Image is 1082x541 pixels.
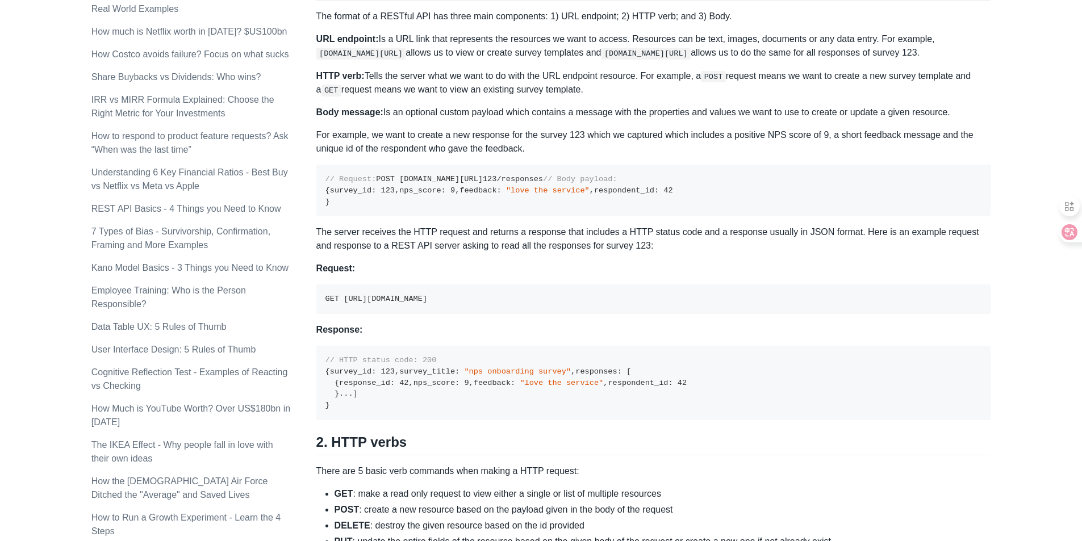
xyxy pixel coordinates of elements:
[335,521,370,530] strong: DELETE
[381,367,395,376] span: 123
[483,175,496,183] span: 123
[335,379,339,387] span: {
[399,379,408,387] span: 42
[325,175,377,183] span: // Request:
[441,186,446,195] span: :
[335,487,991,501] li: : make a read only request to view either a single or list of multiple resources
[91,227,270,250] a: 7 Types of Bias - Survivorship, Confirmation, Framing and More Examples
[371,367,376,376] span: :
[395,186,399,195] span: ,
[395,367,399,376] span: ,
[335,503,991,517] li: : create a new resource based on the payload given in the body of the request
[91,476,268,500] a: How the [DEMOGRAPHIC_DATA] Air Force Ditched the "Average" and Saved Lives
[316,10,991,23] p: The format of a RESTful API has three main components: 1) URL endpoint; 2) HTTP verb; and 3) Body.
[316,263,355,273] strong: Request:
[325,367,330,376] span: {
[335,505,360,514] strong: POST
[316,48,406,59] code: [DOMAIN_NAME][URL]
[353,389,358,398] span: ]
[520,379,603,387] span: "love the service"
[91,131,289,154] a: How to respond to product feature requests? Ask “When was the last time”
[325,295,427,303] code: GET [URL][DOMAIN_NAME]
[469,379,474,387] span: ,
[91,95,274,118] a: IRR vs MIRR Formula Explained: Choose the Right Metric for Your Investments
[663,186,672,195] span: 42
[464,367,571,376] span: "nps onboarding survey"
[668,379,672,387] span: :
[409,379,413,387] span: ,
[316,34,379,44] strong: URL endpoint:
[91,404,290,427] a: How Much is YouTube Worth? Over US$180bn in [DATE]
[325,356,687,409] code: survey_id survey_title responses response_id nps_score feedback respondent_id ...
[626,367,631,376] span: [
[603,379,608,387] span: ,
[617,367,622,376] span: :
[654,186,659,195] span: :
[325,175,673,206] code: POST [DOMAIN_NAME][URL] /responses survey_id nps_score feedback respondent_id
[316,434,991,455] h2: 2. HTTP verbs
[91,167,288,191] a: Understanding 6 Key Financial Ratios - Best Buy vs Netflix vs Meta vs Apple
[91,72,261,82] a: Share Buybacks vs Dividends: Who wins?
[321,85,341,96] code: GET
[335,519,991,532] li: : destroy the given resource based on the id provided
[325,186,330,195] span: {
[497,186,502,195] span: :
[325,198,330,206] span: }
[455,379,459,387] span: :
[601,48,691,59] code: [DOMAIN_NAME][URL]
[91,513,281,536] a: How to Run a Growth Experiment - Learn the 4 Steps
[506,186,590,195] span: "love the service"
[325,356,437,364] span: // HTTP status code: 200
[91,322,227,332] a: Data Table UX: 5 Rules of Thumb
[316,69,991,97] p: Tells the server what we want to do with the URL endpoint resource. For example, a request means ...
[590,186,594,195] span: ,
[335,389,339,398] span: }
[91,440,273,463] a: The IKEA Effect - Why people fall in love with their own ideas
[316,325,363,334] strong: Response:
[381,186,395,195] span: 123
[464,379,469,387] span: 9
[316,32,991,60] p: Is a URL link that represents the resources we want to access. Resources can be text, images, doc...
[701,71,726,82] code: POST
[571,367,575,376] span: ,
[450,186,455,195] span: 9
[91,345,256,354] a: User Interface Design: 5 Rules of Thumb
[543,175,617,183] span: // Body payload:
[316,464,991,478] p: There are 5 basic verb commands when making a HTTP request:
[316,225,991,253] p: The server receives the HTTP request and returns a response that includes a HTTP status code and ...
[390,379,395,387] span: :
[91,49,289,59] a: How Costco avoids failure? Focus on what sucks
[316,106,991,119] p: Is an optional custom payload which contains a message with the properties and values we want to ...
[316,107,383,117] strong: Body message:
[91,367,288,391] a: Cognitive Reflection Test - Examples of Reacting vs Checking
[511,379,515,387] span: :
[316,71,365,81] strong: HTTP verb:
[678,379,687,387] span: 42
[316,128,991,156] p: For example, we want to create a new response for the survey 123 which we captured which includes...
[325,401,330,409] span: }
[455,186,459,195] span: ,
[91,204,281,213] a: REST API Basics - 4 Things you Need to Know
[455,367,459,376] span: :
[371,186,376,195] span: :
[335,489,353,498] strong: GET
[91,263,289,272] a: Kano Model Basics - 3 Things you Need to Know
[91,286,246,309] a: Employee Training: Who is the Person Responsible?
[91,27,287,36] a: How much is Netflix worth in [DATE]? $US100bn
